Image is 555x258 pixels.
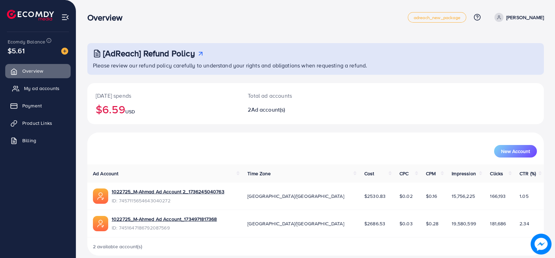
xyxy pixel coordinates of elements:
[494,145,537,158] button: New Account
[247,220,344,227] span: [GEOGRAPHIC_DATA]/[GEOGRAPHIC_DATA]
[364,220,385,227] span: $2686.53
[520,193,529,200] span: 1.05
[93,216,108,231] img: ic-ads-acc.e4c84228.svg
[22,137,36,144] span: Billing
[399,170,409,177] span: CPC
[93,170,119,177] span: Ad Account
[399,193,413,200] span: $0.02
[426,220,439,227] span: $0.28
[8,46,25,56] span: $5.61
[490,193,506,200] span: 166,193
[364,193,386,200] span: $2530.83
[22,102,42,109] span: Payment
[5,81,71,95] a: My ad accounts
[408,12,466,23] a: adreach_new_package
[490,220,506,227] span: 181,686
[7,10,54,21] img: logo
[8,38,45,45] span: Ecomdy Balance
[490,170,503,177] span: Clicks
[112,197,224,204] span: ID: 7457115654643040272
[87,13,128,23] h3: Overview
[125,108,135,115] span: USD
[248,106,345,113] h2: 2
[96,91,231,100] p: [DATE] spends
[93,61,540,70] p: Please review our refund policy carefully to understand your rights and obligations when requesti...
[492,13,544,22] a: [PERSON_NAME]
[93,188,108,204] img: ic-ads-acc.e4c84228.svg
[426,193,437,200] span: $0.16
[247,170,271,177] span: Time Zone
[112,216,217,223] a: 1022725_M-Ahmed Ad Account_1734971817368
[22,67,43,74] span: Overview
[414,15,460,20] span: adreach_new_package
[251,106,285,113] span: Ad account(s)
[452,193,475,200] span: 15,756,225
[520,220,529,227] span: 2.34
[24,85,60,92] span: My ad accounts
[5,64,71,78] a: Overview
[248,91,345,100] p: Total ad accounts
[96,103,231,116] h2: $6.59
[531,234,552,255] img: image
[364,170,374,177] span: Cost
[93,243,143,250] span: 2 available account(s)
[112,224,217,231] span: ID: 7451647186792087569
[247,193,344,200] span: [GEOGRAPHIC_DATA]/[GEOGRAPHIC_DATA]
[452,220,476,227] span: 19,580,599
[112,188,224,195] a: 1022725_M-Ahmad Ad Account 2_1736245040763
[5,99,71,113] a: Payment
[5,134,71,147] a: Billing
[501,149,530,154] span: New Account
[399,220,413,227] span: $0.03
[506,13,544,22] p: [PERSON_NAME]
[103,48,195,58] h3: [AdReach] Refund Policy
[426,170,436,177] span: CPM
[520,170,536,177] span: CTR (%)
[452,170,476,177] span: Impression
[5,116,71,130] a: Product Links
[22,120,52,127] span: Product Links
[61,48,68,55] img: image
[61,13,69,21] img: menu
